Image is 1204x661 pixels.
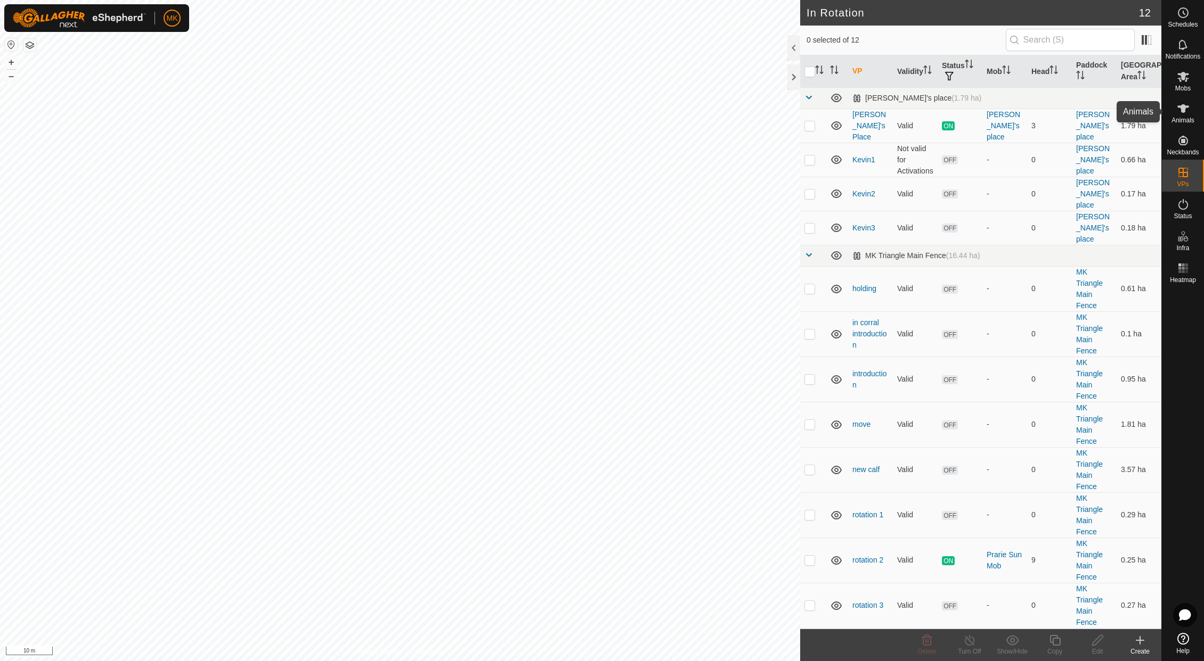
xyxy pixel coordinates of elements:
span: ON [942,556,955,565]
span: Neckbands [1167,149,1199,155]
p-sorticon: Activate to sort [830,67,839,76]
div: Edit [1076,647,1119,656]
div: - [987,222,1023,234]
span: Schedules [1168,21,1198,28]
span: OFF [942,330,958,339]
span: Mobs [1175,85,1191,92]
div: Create [1119,647,1161,656]
td: 0 [1027,357,1072,402]
a: [PERSON_NAME]'s place [1076,144,1110,175]
td: Valid [893,538,938,583]
a: new calf [852,465,880,474]
th: [GEOGRAPHIC_DATA] Area [1117,55,1161,88]
span: Delete [918,648,937,655]
div: Prarie Sun Mob [987,549,1023,572]
a: Help [1162,629,1204,658]
span: OFF [942,511,958,520]
button: – [5,70,18,82]
span: Animals [1172,117,1194,123]
a: Privacy Policy [358,647,398,657]
img: Gallagher Logo [13,9,146,28]
th: VP [848,55,893,88]
td: Valid [893,583,938,628]
a: rotation 3 [852,601,883,609]
a: Contact Us [411,647,442,657]
p-sorticon: Activate to sort [1076,72,1085,81]
span: MK [167,13,178,24]
div: - [987,283,1023,294]
a: Kevin1 [852,155,875,164]
span: OFF [942,375,958,384]
th: Validity [893,55,938,88]
td: 0 [1027,266,1072,311]
button: Map Layers [23,39,36,52]
a: MK Triangle Main Fence [1076,268,1103,310]
div: Turn Off [948,647,991,656]
span: Help [1176,648,1190,654]
td: 0 [1027,177,1072,211]
span: OFF [942,189,958,199]
td: 1.79 ha [1117,109,1161,143]
td: 3.57 ha [1117,447,1161,492]
td: 0.66 ha [1117,143,1161,177]
p-sorticon: Activate to sort [1050,67,1058,76]
span: OFF [942,420,958,429]
td: Valid [893,211,938,245]
a: move [852,420,871,428]
th: Paddock [1072,55,1117,88]
div: MK Triangle Main Fence [852,251,980,260]
a: MK Triangle Main Fence [1076,403,1103,445]
span: OFF [942,155,958,164]
td: 0.27 ha [1117,583,1161,628]
span: Infra [1176,245,1189,251]
td: 0 [1027,211,1072,245]
a: Kevin3 [852,224,875,232]
td: 9 [1027,538,1072,583]
td: 0.25 ha [1117,538,1161,583]
h2: In Rotation [807,6,1139,19]
a: [PERSON_NAME]'s place [1076,212,1110,243]
td: Valid [893,109,938,143]
input: Search (S) [1006,29,1135,51]
a: Kevin2 [852,189,875,198]
a: MK Triangle Main Fence [1076,449,1103,491]
p-sorticon: Activate to sort [965,61,973,70]
div: - [987,464,1023,475]
div: - [987,154,1023,166]
td: 0 [1027,402,1072,447]
td: 0 [1027,447,1072,492]
span: Heatmap [1170,277,1196,283]
td: 0 [1027,492,1072,538]
div: - [987,419,1023,430]
a: MK Triangle Main Fence [1076,584,1103,626]
td: 0 [1027,311,1072,357]
td: Valid [893,311,938,357]
span: VPs [1177,181,1189,187]
a: [PERSON_NAME]'s place [1076,110,1110,141]
a: [PERSON_NAME]'s place [1076,178,1110,209]
div: Copy [1034,647,1076,656]
td: 0 [1027,143,1072,177]
div: [PERSON_NAME]'s place [987,109,1023,143]
a: MK Triangle Main Fence [1076,358,1103,400]
a: in corral introduction [852,318,887,349]
div: [PERSON_NAME]'s place [852,94,981,103]
td: 0.29 ha [1117,492,1161,538]
td: 0.18 ha [1117,211,1161,245]
td: Valid [893,177,938,211]
span: Notifications [1166,53,1200,60]
span: OFF [942,285,958,294]
th: Mob [982,55,1027,88]
div: - [987,509,1023,520]
span: 0 selected of 12 [807,35,1006,46]
a: rotation 2 [852,556,883,564]
span: 12 [1139,5,1151,21]
p-sorticon: Activate to sort [1137,72,1146,81]
div: - [987,328,1023,340]
span: ON [942,121,955,130]
td: 1.81 ha [1117,402,1161,447]
span: Status [1174,213,1192,219]
td: 0.61 ha [1117,266,1161,311]
div: Show/Hide [991,647,1034,656]
div: - [987,600,1023,611]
